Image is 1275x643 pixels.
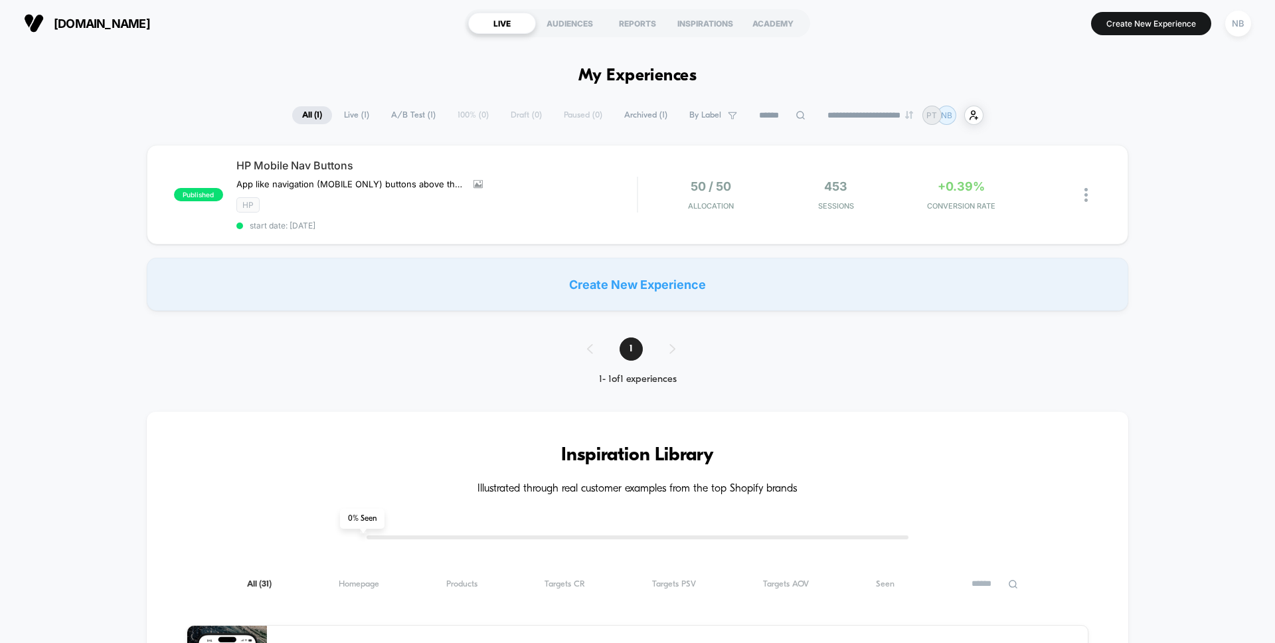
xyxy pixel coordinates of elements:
[236,159,637,172] span: HP Mobile Nav Buttons
[574,374,702,385] div: 1 - 1 of 1 experiences
[174,188,223,201] span: published
[446,579,477,589] span: Products
[1091,12,1211,35] button: Create New Experience
[381,106,446,124] span: A/B Test ( 1 )
[339,579,379,589] span: Homepage
[578,66,697,86] h1: My Experiences
[536,13,604,34] div: AUDIENCES
[468,13,536,34] div: LIVE
[236,197,260,213] span: HP
[652,579,696,589] span: Targets PSV
[236,179,464,189] span: App like navigation (MOBILE ONLY) buttons above the Homepage
[777,201,896,211] span: Sessions
[763,579,809,589] span: Targets AOV
[24,13,44,33] img: Visually logo
[1221,10,1255,37] button: NB
[824,179,847,193] span: 453
[259,580,272,589] span: ( 31 )
[620,337,643,361] span: 1
[689,110,721,120] span: By Label
[941,110,952,120] p: NB
[926,110,937,120] p: PT
[1225,11,1251,37] div: NB
[739,13,807,34] div: ACADEMY
[236,221,637,230] span: start date: [DATE]
[54,17,150,31] span: [DOMAIN_NAME]
[604,13,671,34] div: REPORTS
[905,111,913,119] img: end
[187,445,1088,466] h3: Inspiration Library
[292,106,332,124] span: All ( 1 )
[334,106,379,124] span: Live ( 1 )
[1084,188,1088,202] img: close
[545,579,585,589] span: Targets CR
[671,13,739,34] div: INSPIRATIONS
[187,483,1088,496] h4: Illustrated through real customer examples from the top Shopify brands
[20,13,154,34] button: [DOMAIN_NAME]
[688,201,734,211] span: Allocation
[147,258,1128,311] div: Create New Experience
[340,509,384,529] span: 0 % Seen
[247,579,272,589] span: All
[614,106,677,124] span: Archived ( 1 )
[691,179,731,193] span: 50 / 50
[902,201,1021,211] span: CONVERSION RATE
[938,179,985,193] span: +0.39%
[876,579,894,589] span: Seen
